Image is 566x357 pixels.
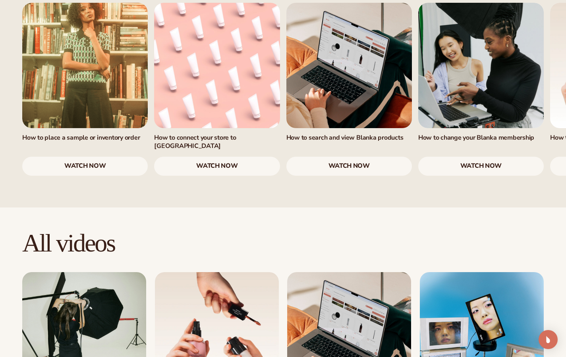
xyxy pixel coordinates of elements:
div: 2 / 7 [154,3,280,176]
h3: How to change your Blanka membership [418,134,544,142]
a: watch now [22,157,148,176]
a: watch now [418,157,544,176]
a: watch now [286,157,412,176]
h3: How to place a sample or inventory order [22,134,148,142]
div: 1 / 7 [22,3,148,176]
div: Open Intercom Messenger [539,330,558,349]
div: 4 / 7 [418,3,544,176]
h2: All videos [22,230,544,256]
div: 3 / 7 [286,3,412,176]
h3: How to connect your store to [GEOGRAPHIC_DATA] [154,134,280,150]
a: watch now [154,157,280,176]
h3: How to search and view Blanka products [286,134,412,142]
